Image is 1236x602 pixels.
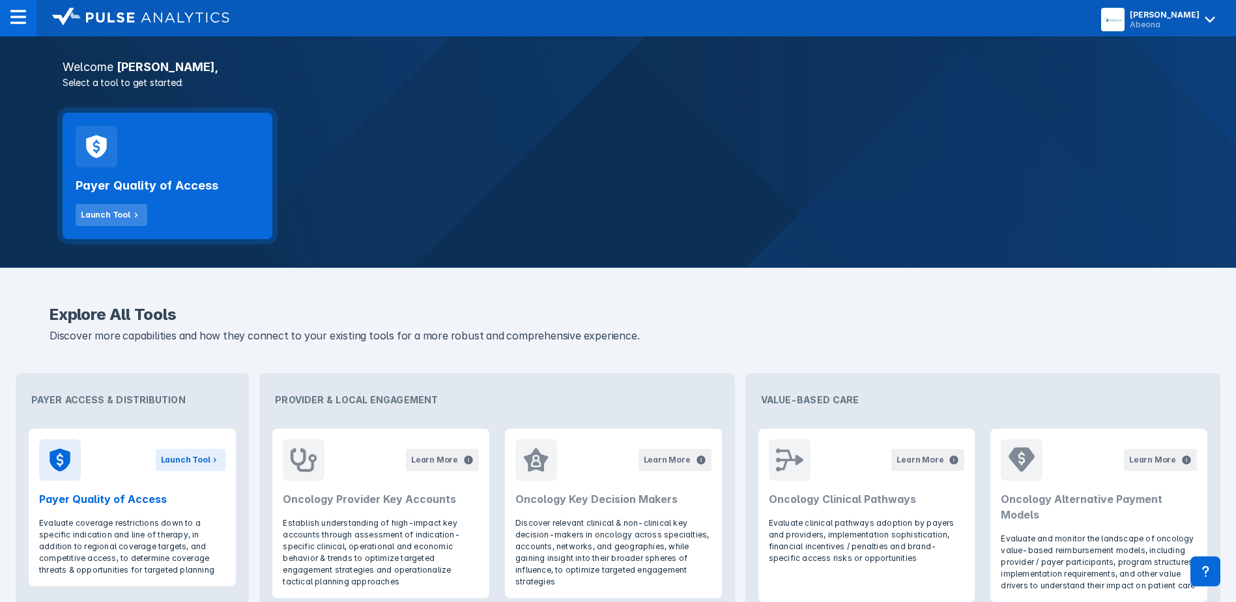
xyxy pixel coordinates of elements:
div: Provider & Local Engagement [265,379,729,421]
div: Learn More [411,454,458,466]
div: Learn More [897,454,943,466]
div: Learn More [1129,454,1176,466]
p: Select a tool to get started: [55,76,1181,89]
img: menu--horizontal.svg [10,9,26,25]
img: menu button [1104,10,1122,29]
div: Payer Access & Distribution [21,379,244,421]
p: Discover relevant clinical & non-clinical key decision-makers in oncology across specialties, acc... [515,517,711,588]
img: logo [52,8,229,26]
button: Learn More [406,449,479,471]
h2: Explore All Tools [50,307,1186,322]
h2: Payer Quality of Access [76,178,218,193]
button: Launch Tool [156,449,226,471]
div: Value-Based Care [751,379,1215,421]
button: Learn More [1124,449,1197,471]
p: Evaluate clinical pathways adoption by payers and providers, implementation sophistication, finan... [769,517,965,564]
h2: Oncology Clinical Pathways [769,491,965,507]
h2: Payer Quality of Access [39,491,225,507]
p: Establish understanding of high-impact key accounts through assessment of indication-specific cli... [283,517,479,588]
a: logo [36,8,229,29]
a: Payer Quality of AccessLaunch Tool [63,113,272,239]
button: Learn More [891,449,964,471]
h2: Oncology Alternative Payment Models [1001,491,1197,523]
div: [PERSON_NAME] [1130,10,1200,20]
button: Launch Tool [76,204,147,226]
div: Launch Tool [161,454,210,466]
p: Evaluate coverage restrictions down to a specific indication and line of therapy, in addition to ... [39,517,225,576]
div: Launch Tool [81,209,130,221]
p: Discover more capabilities and how they connect to your existing tools for a more robust and comp... [50,328,1186,345]
span: Welcome [63,60,113,74]
p: Evaluate and monitor the landscape of oncology value-based reimbursement models, including provid... [1001,533,1197,592]
div: Learn More [644,454,691,466]
h2: Oncology Provider Key Accounts [283,491,479,507]
div: Contact Support [1190,556,1220,586]
h2: Oncology Key Decision Makers [515,491,711,507]
button: Learn More [639,449,711,471]
h3: [PERSON_NAME] , [55,61,1181,73]
div: Abeona [1130,20,1200,29]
